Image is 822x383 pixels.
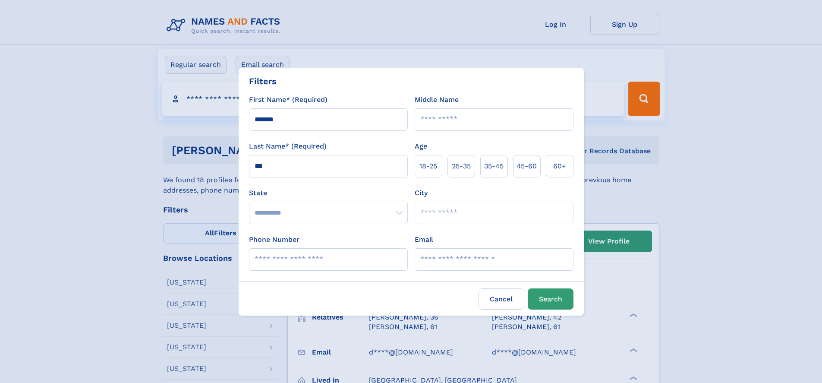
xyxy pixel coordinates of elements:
span: 60+ [553,161,566,171]
label: Age [415,141,427,152]
button: Search [528,288,573,310]
div: Filters [249,75,277,88]
span: 18‑25 [419,161,437,171]
label: City [415,188,428,198]
label: First Name* (Required) [249,95,328,105]
label: Email [415,234,433,245]
label: Phone Number [249,234,299,245]
label: State [249,188,408,198]
span: 25‑35 [452,161,471,171]
label: Last Name* (Required) [249,141,327,152]
label: Middle Name [415,95,459,105]
span: 35‑45 [484,161,504,171]
label: Cancel [479,288,524,310]
span: 45‑60 [517,161,537,171]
